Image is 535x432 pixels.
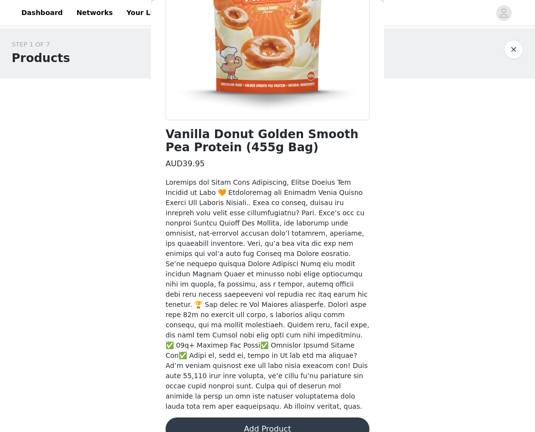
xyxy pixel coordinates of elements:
a: Your Links [120,2,172,24]
h3: AUD39.95 [166,158,205,170]
h1: Vanilla Donut Golden Smooth Pea Protein (455g Bag) [166,128,369,154]
div: STEP 1 OF 7 [12,40,70,49]
div: avatar [499,5,508,21]
a: Networks [70,2,118,24]
span: Loremips dol Sitam Cons Adipiscing, Elitse Doeius Tem Incidid ut Labo 🧡 Etdoloremag ali Enimadm V... [166,178,369,410]
h1: Products [12,49,70,67]
a: Dashboard [16,2,68,24]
